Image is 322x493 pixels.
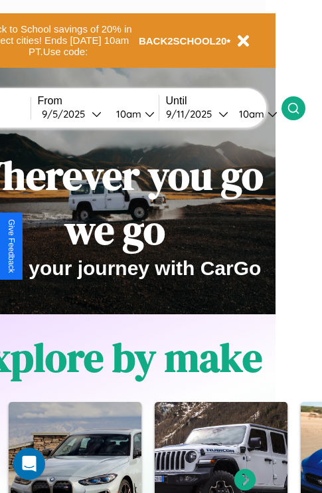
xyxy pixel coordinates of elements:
button: 10am [228,107,282,121]
div: Open Intercom Messenger [13,448,45,480]
div: 10am [110,108,145,120]
button: 9/5/2025 [38,107,106,121]
button: 10am [106,107,159,121]
div: 9 / 11 / 2025 [166,108,218,120]
label: From [38,95,159,107]
div: Give Feedback [7,219,16,273]
div: 9 / 5 / 2025 [42,108,92,120]
label: Until [166,95,282,107]
div: 10am [232,108,268,120]
b: BACK2SCHOOL20 [139,35,227,47]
